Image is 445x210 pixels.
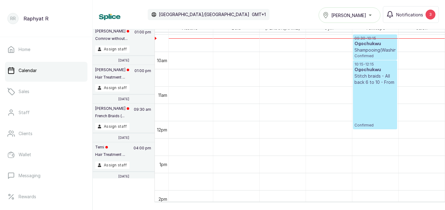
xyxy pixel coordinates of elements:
[354,73,396,85] p: Stitch braids - All back 6 to 10 - From
[354,47,396,53] p: Shampooing(Washing)
[354,62,396,67] p: 10:15 - 12:15
[133,106,152,123] p: 09:30 am
[95,75,129,80] p: Hair Treatment ...
[10,15,16,22] p: RR
[5,83,87,100] a: Sales
[156,126,168,133] div: 12pm
[133,145,152,161] p: 04:00 pm
[19,46,30,53] p: Home
[95,152,125,157] p: Hair Treatment ...
[354,67,396,73] h3: Ogochukwu
[354,41,396,47] h3: Ogochukwu
[95,114,129,118] p: French Braids (...
[5,41,87,58] a: Home
[5,167,87,184] a: Messaging
[95,67,129,72] p: [PERSON_NAME]
[118,174,129,178] p: [DATE]
[426,10,435,19] div: 3
[19,109,30,116] p: Staff
[157,196,168,202] div: 2pm
[19,173,40,179] p: Messaging
[95,123,129,130] button: Assign staff
[252,11,266,18] p: GMT+1
[319,7,380,23] button: [PERSON_NAME]
[354,123,396,128] span: Confirmed
[133,67,152,84] p: 01:00 pm
[95,84,129,92] button: Assign staff
[157,92,168,98] div: 11am
[95,145,125,150] p: Temi
[95,106,129,111] p: [PERSON_NAME]
[5,62,87,79] a: Calendar
[95,161,129,169] button: Assign staff
[354,36,396,41] p: 09:30 - 10:15
[5,104,87,121] a: Staff
[23,15,49,22] p: Raphyat R
[159,11,249,18] p: [GEOGRAPHIC_DATA]/[GEOGRAPHIC_DATA]
[5,125,87,142] a: Clients
[156,57,168,64] div: 10am
[95,29,129,34] p: [PERSON_NAME]
[19,152,31,158] p: Wallet
[118,97,129,101] p: [DATE]
[158,161,168,168] div: 1pm
[5,188,87,205] a: Rewards
[19,194,36,200] p: Rewards
[19,131,32,137] p: Clients
[19,88,29,95] p: Sales
[396,11,423,18] span: Notifications
[19,67,37,74] p: Calendar
[5,146,87,163] a: Wallet
[118,136,129,139] p: [DATE]
[331,12,366,19] span: [PERSON_NAME]
[354,54,396,58] span: Confirmed
[118,58,129,62] p: [DATE]
[95,45,129,53] button: Assign staff
[133,29,152,45] p: 01:00 pm
[383,6,439,23] button: Notifications3
[95,36,129,41] p: Cornrow without...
